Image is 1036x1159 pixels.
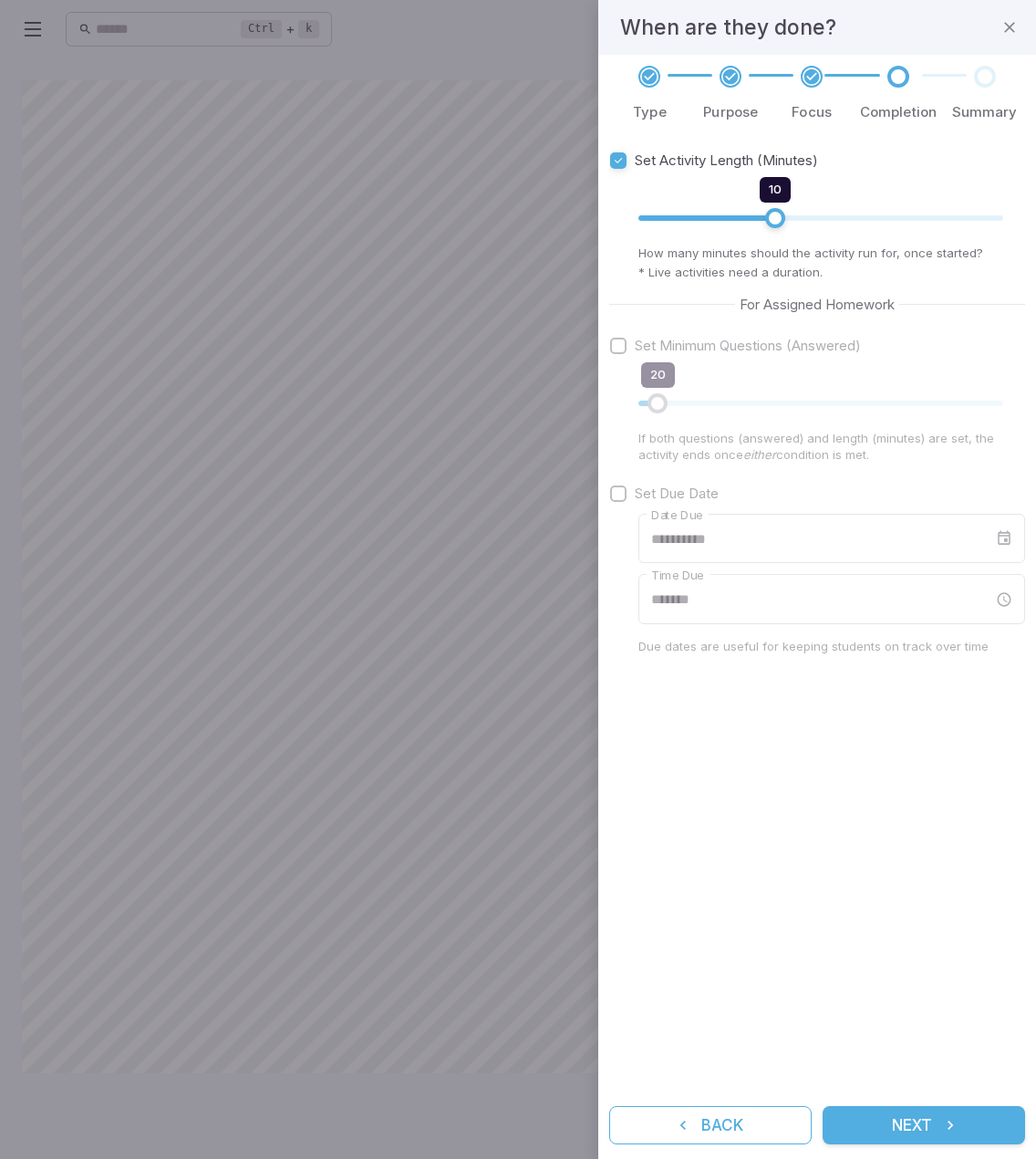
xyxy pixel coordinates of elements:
span: Set Activity Length (Minutes) [635,151,818,171]
button: Back [609,1106,812,1144]
em: either [743,447,776,462]
h4: When are they done? [620,11,836,44]
p: If both questions (answered) and length (minutes) are set, the activity ends once condition is met. [638,430,1025,463]
p: * Live activities need a duration. [638,264,1025,280]
label: Date Due [651,506,702,524]
p: Completion [860,102,938,122]
span: Set Minimum Questions (Answered) [635,336,861,356]
button: Next [823,1106,1025,1144]
p: Summary [952,102,1018,122]
p: Focus [792,102,832,122]
span: Set Due Date [635,484,719,504]
span: For Assigned Homework [735,295,899,315]
p: How many minutes should the activity run for, once started? [638,245,1025,261]
span: 10 [769,182,782,196]
p: Due dates are useful for keeping students on track over time [638,638,1025,654]
p: Type [633,102,667,122]
p: Purpose [703,102,758,122]
label: Time Due [651,567,704,584]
